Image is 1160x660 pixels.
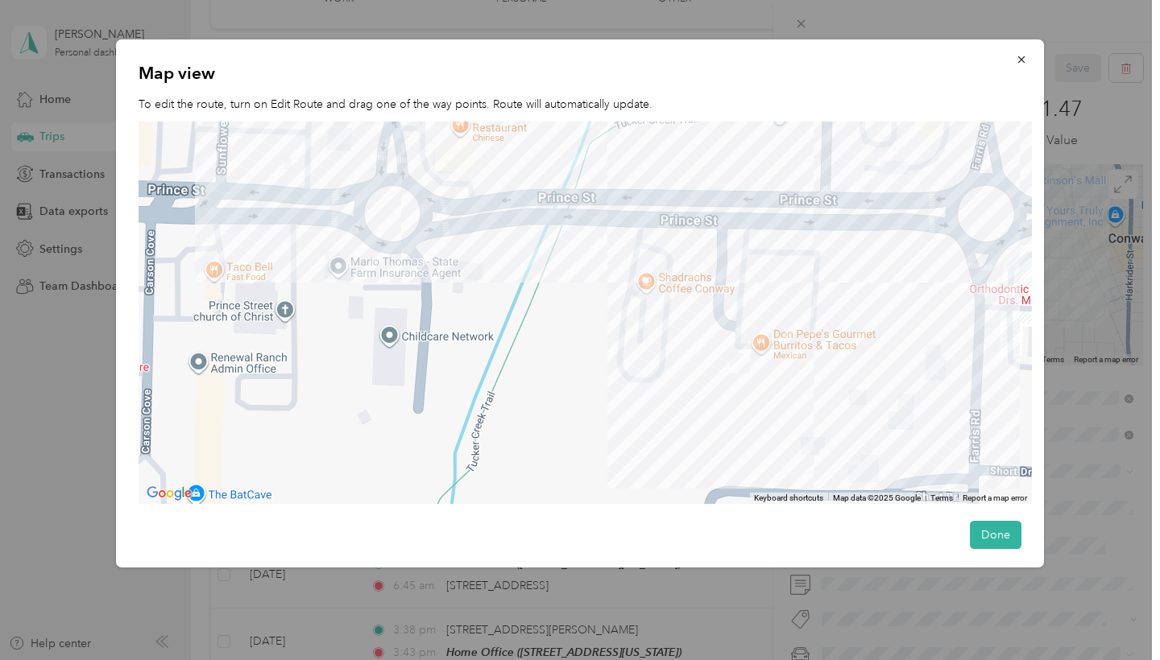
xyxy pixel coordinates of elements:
[754,493,823,504] button: Keyboard shortcuts
[143,483,196,504] a: Open this area in Google Maps (opens a new window)
[970,521,1021,549] button: Done
[930,493,953,502] a: Terms (opens in new tab)
[143,483,196,504] img: Google
[139,62,1021,85] p: Map view
[833,493,921,502] span: Map data ©2025 Google
[963,493,1027,502] a: Report a map error
[139,96,1021,113] p: To edit the route, turn on Edit Route and drag one of the way points. Route will automatically up...
[1070,570,1160,660] iframe: Everlance-gr Chat Button Frame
